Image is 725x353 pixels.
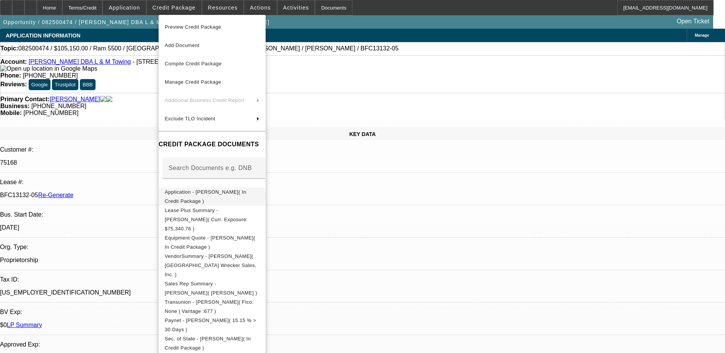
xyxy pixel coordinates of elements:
span: Lease Plus Summary - [PERSON_NAME]( Curr. Exposure: $75,340.76 ) [165,207,248,232]
span: Equipment Quote - [PERSON_NAME]( In Credit Package ) [165,235,255,250]
span: Transunion - [PERSON_NAME]( Fico: None | Vantage :677 ) [165,299,254,314]
button: Application - Levi Jones( In Credit Package ) [159,188,266,206]
mat-label: Search Documents e.g. DNB [169,165,252,171]
span: VendorSummary - [PERSON_NAME]( [GEOGRAPHIC_DATA] Wrecker Sales, Inc. ) [165,253,256,277]
button: Sales Rep Summary - Levi Jones( Lionello, Nick ) [159,279,266,298]
span: Add Document [165,42,199,48]
span: Paynet - [PERSON_NAME]( 15.15 % > 30 Days ) [165,317,256,332]
button: Sec. of State - Levi Jones( In Credit Package ) [159,334,266,353]
button: Paynet - Levi Jones( 15.15 % > 30 Days ) [159,316,266,334]
button: Equipment Quote - Levi Jones( In Credit Package ) [159,233,266,252]
span: Compile Credit Package [165,61,222,66]
span: Application - [PERSON_NAME]( In Credit Package ) [165,189,246,204]
span: Sec. of State - [PERSON_NAME]( In Credit Package ) [165,336,251,351]
button: VendorSummary - Levi Jones( Atlanta Wrecker Sales, Inc. ) [159,252,266,279]
span: Exclude TLO Incident [165,116,215,121]
span: Sales Rep Summary - [PERSON_NAME]( [PERSON_NAME] ) [165,281,257,296]
button: Transunion - Jones, Levi( Fico: None | Vantage :677 ) [159,298,266,316]
button: Lease Plus Summary - Levi Jones( Curr. Exposure: $75,340.76 ) [159,206,266,233]
h4: CREDIT PACKAGE DOCUMENTS [159,140,266,149]
span: Preview Credit Package [165,24,221,30]
span: Manage Credit Package [165,79,221,85]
